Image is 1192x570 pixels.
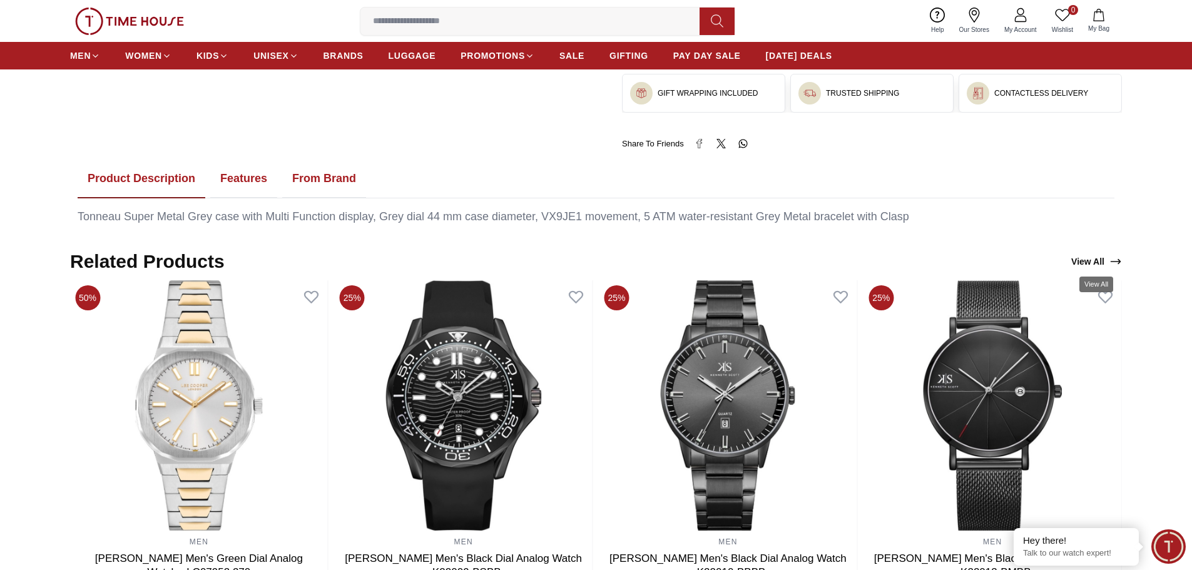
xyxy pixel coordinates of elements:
span: My Bag [1083,24,1114,33]
div: View All [1071,255,1122,268]
span: BRANDS [323,49,364,62]
h3: CONTACTLESS DELIVERY [994,88,1088,98]
span: 25% [869,285,894,310]
span: 25% [340,285,365,310]
img: Kenneth Scott Men's Black Dial Analog Watch - K22009-BSBB [335,280,593,531]
img: Kenneth Scott Men's Black Dial Analog Watch - K22010-BBBB [599,280,857,531]
span: GIFTING [609,49,648,62]
img: ... [972,87,984,99]
span: SALE [559,49,584,62]
img: Lee Cooper Men's Green Dial Analog Watch - LC07952.270 [70,280,328,531]
div: Hey there! [1023,534,1129,547]
a: KIDS [196,44,228,67]
a: Our Stores [952,5,997,37]
a: MEN [983,537,1002,546]
a: MEN [70,44,100,67]
div: Tonneau Super Metal Grey case with Multi Function display, Grey dial 44 mm case diameter, VX9JE1 ... [78,208,1114,225]
h2: Related Products [70,250,225,273]
p: Talk to our watch expert! [1023,548,1129,559]
span: MEN [70,49,91,62]
span: UNISEX [253,49,288,62]
a: Help [924,5,952,37]
a: View All [1069,253,1124,270]
img: ... [803,87,816,99]
a: LUGGAGE [389,44,436,67]
a: UNISEX [253,44,298,67]
button: Features [210,160,277,198]
span: 25% [604,285,629,310]
a: 0Wishlist [1044,5,1081,37]
h3: GIFT WRAPPING INCLUDED [658,88,758,98]
span: Wishlist [1047,25,1078,34]
span: WOMEN [125,49,162,62]
span: [DATE] DEALS [766,49,832,62]
a: BRANDS [323,44,364,67]
a: [DATE] DEALS [766,44,832,67]
span: My Account [999,25,1042,34]
span: PROMOTIONS [461,49,525,62]
span: 50% [75,285,100,310]
button: My Bag [1081,6,1117,36]
button: From Brand [282,160,366,198]
span: 0 [1068,5,1078,15]
button: Product Description [78,160,205,198]
img: ... [635,87,648,99]
span: LUGGAGE [389,49,436,62]
span: Help [926,25,949,34]
div: View All [1079,277,1113,292]
a: MEN [454,537,472,546]
img: Kenneth Scott Men's Black Dial Analog Watch - K22013-BMBB [863,280,1121,531]
span: PAY DAY SALE [673,49,741,62]
a: GIFTING [609,44,648,67]
span: Share To Friends [622,138,684,150]
a: PROMOTIONS [461,44,534,67]
h3: TRUSTED SHIPPING [826,88,899,98]
img: ... [75,8,184,35]
a: SALE [559,44,584,67]
span: Our Stores [954,25,994,34]
div: Chat Widget [1151,529,1186,564]
a: MEN [190,537,208,546]
a: WOMEN [125,44,171,67]
a: PAY DAY SALE [673,44,741,67]
a: MEN [718,537,737,546]
span: KIDS [196,49,219,62]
